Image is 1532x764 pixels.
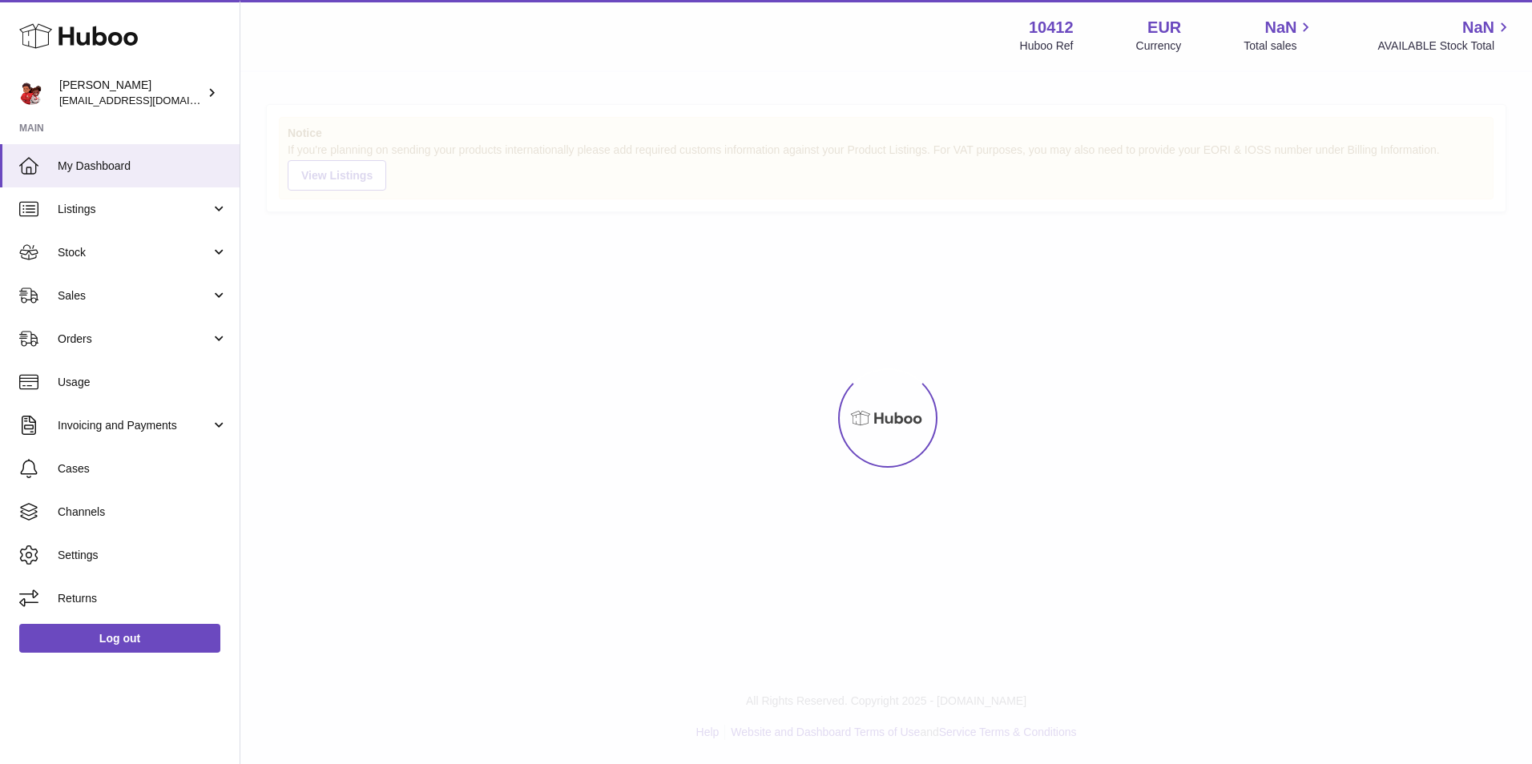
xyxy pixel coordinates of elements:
[58,375,228,390] span: Usage
[1377,38,1513,54] span: AVAILABLE Stock Total
[1244,17,1315,54] a: NaN Total sales
[1264,17,1296,38] span: NaN
[1136,38,1182,54] div: Currency
[1462,17,1494,38] span: NaN
[58,418,211,433] span: Invoicing and Payments
[19,81,43,105] img: internalAdmin-10412@internal.huboo.com
[1020,38,1074,54] div: Huboo Ref
[59,78,204,108] div: [PERSON_NAME]
[58,461,228,476] span: Cases
[58,548,228,563] span: Settings
[19,624,220,653] a: Log out
[58,202,211,217] span: Listings
[58,332,211,347] span: Orders
[1147,17,1181,38] strong: EUR
[58,245,211,260] span: Stock
[58,159,228,174] span: My Dashboard
[59,94,236,107] span: [EMAIL_ADDRESS][DOMAIN_NAME]
[58,505,228,520] span: Channels
[1377,17,1513,54] a: NaN AVAILABLE Stock Total
[1244,38,1315,54] span: Total sales
[58,591,228,606] span: Returns
[58,288,211,304] span: Sales
[1029,17,1074,38] strong: 10412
